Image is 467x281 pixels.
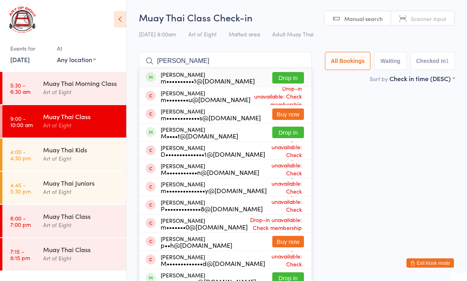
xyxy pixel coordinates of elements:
time: 7:15 - 8:15 pm [10,248,30,261]
time: 6:00 - 7:00 pm [10,215,31,228]
div: Any location [57,55,96,64]
div: p••h@[DOMAIN_NAME] [161,242,232,249]
time: 4:45 - 5:30 pm [10,182,31,194]
span: Drop-in unavailable: Check membership [263,188,304,224]
a: 6:00 -7:00 pmMuay Thai ClassArt of Eight [2,205,126,237]
div: m••••••••u@[DOMAIN_NAME] [161,97,251,103]
div: At [57,42,96,55]
div: [PERSON_NAME] [161,108,261,121]
span: [DATE] 9:00am [139,30,176,38]
button: Drop in [272,72,304,84]
div: Art of Eight [43,220,120,230]
span: Drop-in unavailable: Check membership [265,133,304,169]
div: Art of Eight [43,187,120,196]
span: Manual search [344,15,383,23]
div: P•••••••••••••8@[DOMAIN_NAME] [161,206,263,212]
div: Art of Eight [43,254,120,263]
div: 1 [446,58,449,65]
div: [PERSON_NAME] [161,163,259,176]
div: Muay Thai Juniors [43,178,120,187]
div: m••••••••••••s@[DOMAIN_NAME] [161,115,261,121]
div: Events for [10,42,49,55]
div: m••••••••••1@[DOMAIN_NAME] [161,78,255,84]
button: Buy now [272,236,304,248]
button: Checked in1 [410,52,455,70]
div: [PERSON_NAME] [161,236,232,249]
a: 5:30 -6:30 amMuay Thai Morning ClassArt of Eight [2,72,126,104]
div: Muay Thai Class [43,245,120,254]
div: [PERSON_NAME] [161,127,238,139]
img: Art of Eight [8,6,38,34]
a: 4:45 -5:30 pmMuay Thai JuniorsArt of Eight [2,172,126,204]
div: [PERSON_NAME] [161,218,248,230]
div: D••••••••••••••1@[DOMAIN_NAME] [161,151,265,158]
a: 7:15 -8:15 pmMuay Thai ClassArt of Eight [2,238,126,271]
div: [PERSON_NAME] [161,199,263,212]
span: Drop-in unavailable: Check membership [259,152,304,187]
button: Drop in [272,127,304,139]
label: Sort by [370,75,388,83]
div: Check in time (DESC) [389,74,455,83]
input: Search [139,52,312,70]
button: Exit kiosk mode [406,258,454,268]
span: Drop-in unavailable: Check membership [265,243,304,278]
div: Muay Thai Class [43,112,120,121]
div: Muay Thai Morning Class [43,79,120,87]
time: 9:00 - 10:00 am [10,115,33,128]
div: [PERSON_NAME] [161,72,255,84]
div: [PERSON_NAME] [161,254,265,267]
div: M••••t@[DOMAIN_NAME] [161,133,238,139]
div: Muay Thai Class [43,212,120,220]
span: Scanner input [411,15,446,23]
div: [PERSON_NAME] [161,181,267,194]
div: Art of Eight [43,87,120,97]
button: Buy now [272,109,304,120]
div: Art of Eight [43,154,120,163]
a: 9:00 -10:00 amMuay Thai ClassArt of Eight [2,105,126,138]
time: 4:00 - 4:30 pm [10,148,31,161]
a: [DATE] [10,55,30,64]
div: m•••••••0@[DOMAIN_NAME] [161,224,248,230]
div: [PERSON_NAME] [161,90,251,103]
div: Muay Thai Kids [43,145,120,154]
span: Drop-in unavailable: Check membership [267,170,304,205]
button: Waiting [374,52,406,70]
span: Adult Muay Thai [272,30,313,38]
div: M•••••••••••n@[DOMAIN_NAME] [161,169,259,176]
span: Drop-in unavailable: Check membership [248,214,304,234]
span: Drop-in unavailable: Check membership [251,83,304,110]
time: 5:30 - 6:30 am [10,82,30,95]
span: Art of Eight [188,30,216,38]
div: [PERSON_NAME] [161,145,265,158]
div: Art of Eight [43,121,120,130]
div: M•••••••••••••d@[DOMAIN_NAME] [161,260,265,267]
span: Matted area [229,30,260,38]
div: m••••••••••••••y@[DOMAIN_NAME] [161,188,267,194]
button: All Bookings [325,52,371,70]
h2: Muay Thai Class Check-in [139,11,455,24]
a: 4:00 -4:30 pmMuay Thai KidsArt of Eight [2,139,126,171]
